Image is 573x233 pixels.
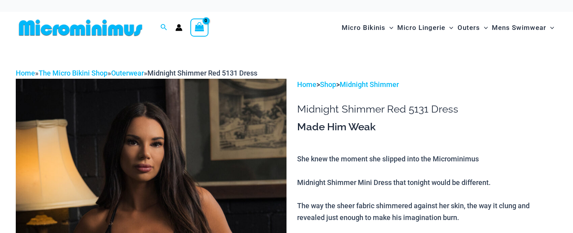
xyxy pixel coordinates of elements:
[456,16,490,40] a: OutersMenu ToggleMenu Toggle
[445,18,453,38] span: Menu Toggle
[39,69,108,77] a: The Micro Bikini Shop
[546,18,554,38] span: Menu Toggle
[16,69,35,77] a: Home
[397,18,445,38] span: Micro Lingerie
[480,18,488,38] span: Menu Toggle
[297,79,557,91] p: > >
[340,16,395,40] a: Micro BikinisMenu ToggleMenu Toggle
[297,80,316,89] a: Home
[320,80,336,89] a: Shop
[490,16,556,40] a: Mens SwimwearMenu ToggleMenu Toggle
[297,120,557,134] h3: Made Him Weak
[340,80,399,89] a: Midnight Shimmer
[147,69,257,77] span: Midnight Shimmer Red 5131 Dress
[395,16,455,40] a: Micro LingerieMenu ToggleMenu Toggle
[16,69,257,77] span: » » »
[458,18,480,38] span: Outers
[190,18,208,37] a: View Shopping Cart, empty
[339,15,557,41] nav: Site Navigation
[111,69,144,77] a: Outerwear
[385,18,393,38] span: Menu Toggle
[16,19,145,37] img: MM SHOP LOGO FLAT
[297,103,557,115] h1: Midnight Shimmer Red 5131 Dress
[175,24,182,31] a: Account icon link
[160,23,167,33] a: Search icon link
[492,18,546,38] span: Mens Swimwear
[342,18,385,38] span: Micro Bikinis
